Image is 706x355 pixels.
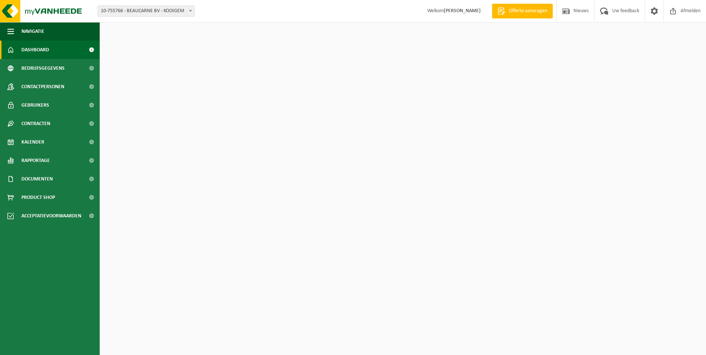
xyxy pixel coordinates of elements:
span: Offerte aanvragen [507,7,549,15]
span: Documenten [21,170,53,188]
span: Bedrijfsgegevens [21,59,65,77]
span: 10-755766 - BEAUCARNE BV - KOOIGEM [98,6,194,16]
span: Rapportage [21,151,50,170]
span: Contracten [21,114,50,133]
span: 10-755766 - BEAUCARNE BV - KOOIGEM [97,6,195,17]
span: Dashboard [21,41,49,59]
span: Gebruikers [21,96,49,114]
a: Offerte aanvragen [492,4,553,18]
span: Navigatie [21,22,44,41]
span: Contactpersonen [21,77,64,96]
span: Acceptatievoorwaarden [21,207,81,225]
span: Kalender [21,133,44,151]
span: Product Shop [21,188,55,207]
strong: [PERSON_NAME] [444,8,481,14]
